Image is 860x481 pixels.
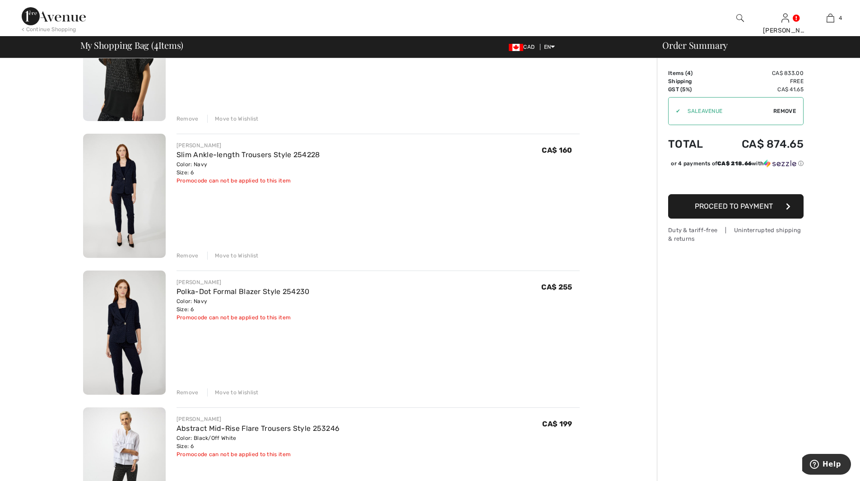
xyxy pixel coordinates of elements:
div: [PERSON_NAME] [177,141,320,149]
div: [PERSON_NAME] [177,415,340,423]
iframe: PayPal-paypal [668,171,804,191]
span: CA$ 255 [541,283,572,291]
span: My Shopping Bag ( Items) [80,41,184,50]
div: Promocode can not be applied to this item [177,313,310,322]
div: < Continue Shopping [22,25,76,33]
td: CA$ 833.00 [717,69,804,77]
img: Slim Ankle-length Trousers Style 254228 [83,134,166,258]
div: [PERSON_NAME] [177,278,310,286]
a: Sign In [781,14,789,22]
div: ✔ [669,107,680,115]
img: search the website [736,13,744,23]
span: CA$ 218.66 [717,160,752,167]
td: Shipping [668,77,717,85]
a: Slim Ankle-length Trousers Style 254228 [177,150,320,159]
span: Proceed to Payment [695,202,773,210]
div: or 4 payments ofCA$ 218.66withSezzle Click to learn more about Sezzle [668,159,804,171]
td: GST (5%) [668,85,717,93]
div: Remove [177,252,199,260]
img: 1ère Avenue [22,7,86,25]
div: Remove [177,115,199,123]
td: CA$ 41.65 [717,85,804,93]
a: Polka-Dot Formal Blazer Style 254230 [177,287,310,296]
span: CAD [509,44,538,50]
div: or 4 payments of with [671,159,804,168]
td: Items ( ) [668,69,717,77]
button: Proceed to Payment [668,194,804,219]
div: Order Summary [651,41,855,50]
td: Free [717,77,804,85]
span: EN [544,44,555,50]
a: 4 [808,13,852,23]
a: Abstract Mid-Rise Flare Trousers Style 253246 [177,424,340,433]
iframe: Opens a widget where you can find more information [802,454,851,476]
span: CA$ 199 [542,420,572,428]
input: Promo code [680,98,773,125]
div: Color: Black/Off White Size: 6 [177,434,340,450]
div: Remove [177,388,199,397]
span: 4 [839,14,842,22]
div: Duty & tariff-free | Uninterrupted shipping & returns [668,226,804,243]
img: Polka-Dot Formal Blazer Style 254230 [83,271,166,395]
td: CA$ 874.65 [717,129,804,159]
span: CA$ 160 [542,146,572,154]
div: Color: Navy Size: 6 [177,297,310,313]
span: 4 [687,70,691,76]
img: Sezzle [764,159,796,168]
span: Remove [773,107,796,115]
span: 4 [154,38,158,50]
img: My Bag [827,13,834,23]
div: Move to Wishlist [207,388,259,397]
td: Total [668,129,717,159]
div: Move to Wishlist [207,252,259,260]
img: My Info [781,13,789,23]
div: [PERSON_NAME] [763,26,807,35]
div: Promocode can not be applied to this item [177,177,320,185]
div: Move to Wishlist [207,115,259,123]
div: Color: Navy Size: 6 [177,160,320,177]
div: Promocode can not be applied to this item [177,450,340,458]
img: Canadian Dollar [509,44,523,51]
